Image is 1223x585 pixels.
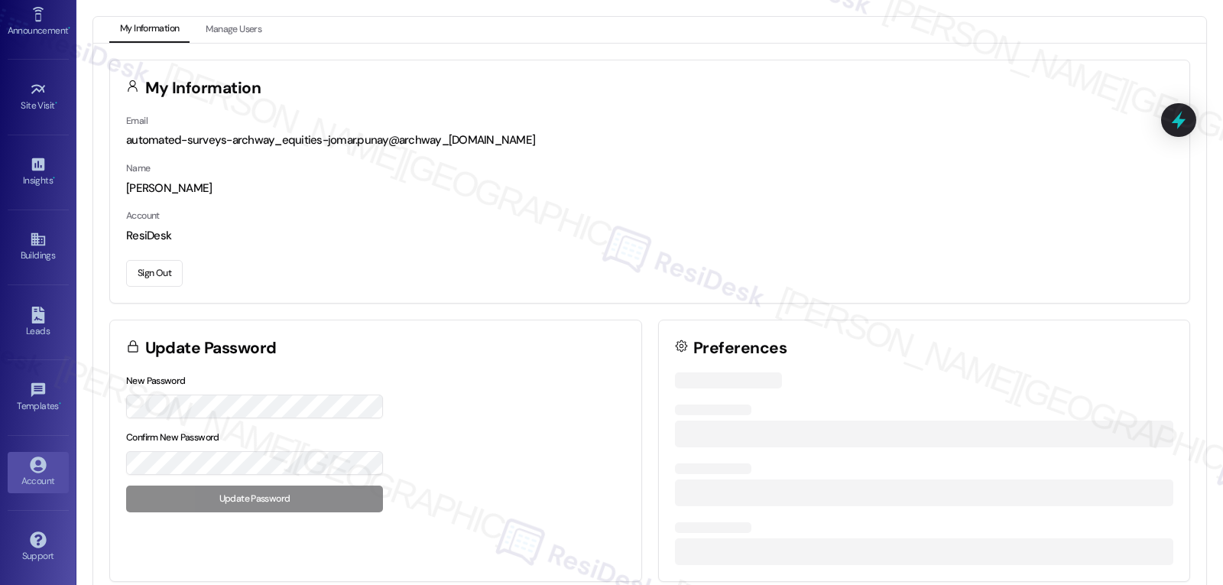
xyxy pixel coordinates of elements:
[126,162,151,174] label: Name
[68,23,70,34] span: •
[109,17,190,43] button: My Information
[126,132,1173,148] div: automated-surveys-archway_equities-jomar.punay@archway_[DOMAIN_NAME]
[145,80,261,96] h3: My Information
[8,527,69,568] a: Support
[8,76,69,118] a: Site Visit •
[59,398,61,409] span: •
[8,226,69,268] a: Buildings
[126,180,1173,197] div: [PERSON_NAME]
[53,173,55,184] span: •
[693,340,787,356] h3: Preferences
[126,431,219,444] label: Confirm New Password
[8,452,69,493] a: Account
[8,377,69,418] a: Templates •
[126,260,183,287] button: Sign Out
[55,98,57,109] span: •
[126,115,148,127] label: Email
[126,210,160,222] label: Account
[8,151,69,193] a: Insights •
[126,375,186,387] label: New Password
[195,17,272,43] button: Manage Users
[126,228,1173,244] div: ResiDesk
[145,340,277,356] h3: Update Password
[8,302,69,343] a: Leads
